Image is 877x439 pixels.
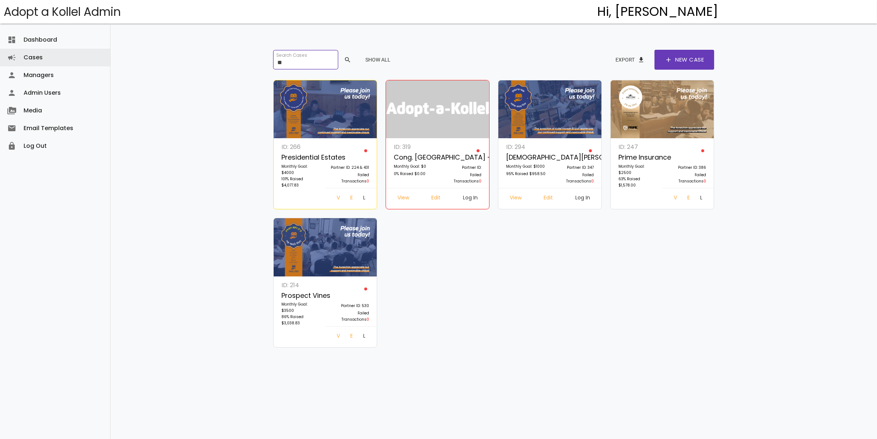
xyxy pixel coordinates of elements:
[457,192,484,205] a: Log In
[550,142,598,188] a: Partner ID: 347 Failed Transactions0
[662,142,710,188] a: Partner ID: 386 Failed Transactions0
[329,164,369,172] p: Partner ID: 224 & 431
[681,192,695,205] a: Edit
[538,192,559,205] a: Edit
[329,172,369,184] p: Failed Transactions
[666,164,706,172] p: Partner ID: 386
[618,163,658,176] p: Monthly Goal: $2500
[668,192,681,205] a: View
[666,172,706,184] p: Failed Transactions
[281,163,321,176] p: Monthly Goal: $4000
[357,330,371,344] a: Log In
[390,142,438,188] a: ID: 319 Cong. [GEOGRAPHIC_DATA] - [GEOGRAPHIC_DATA] Monthly Goal: $0 0% Raised $0.00
[506,171,546,178] p: 95% Raised $958.50
[394,142,434,152] p: ID: 319
[554,172,594,184] p: Failed Transactions
[618,176,658,188] p: 63% Raised $1,578.00
[281,301,321,314] p: Monthly Goal: $3500
[338,53,356,66] button: search
[329,303,369,310] p: Partner ID: 530
[569,192,596,205] a: Log In
[344,192,358,205] a: Edit
[554,164,594,172] p: Partner ID: 347
[281,152,321,163] p: Presidential Estates
[655,50,714,70] a: addNew Case
[392,192,415,205] a: View
[7,66,16,84] i: person
[277,280,325,330] a: ID: 214 Prospect Vines Monthly Goal: $3500 86% Raised $3,038.83
[394,152,434,163] p: Cong. [GEOGRAPHIC_DATA] - [GEOGRAPHIC_DATA]
[506,142,546,152] p: ID: 294
[325,142,373,188] a: Partner ID: 224 & 431 Failed Transactions0
[281,142,321,152] p: ID: 266
[7,31,16,49] i: dashboard
[281,280,321,290] p: ID: 214
[506,163,546,171] p: Monthly Goal: $1000
[426,192,447,205] a: Edit
[479,178,481,184] span: 0
[498,80,602,139] img: m2rtgvokWC.7R2UyFl5oW.jpg
[7,137,16,155] i: lock
[665,50,672,70] span: add
[325,280,373,326] a: Partner ID: 530 Failed Transactions0
[618,142,658,152] p: ID: 247
[281,176,321,188] p: 101% Raised $4,077.83
[614,142,662,192] a: ID: 247 Prime Insurance Monthly Goal: $2500 63% Raised $1,578.00
[7,102,16,119] i: perm_media
[7,119,16,137] i: email
[502,142,550,188] a: ID: 294 [DEMOGRAPHIC_DATA][PERSON_NAME] Monthly Goal: $1000 95% Raised $958.50
[7,84,16,102] i: person
[281,290,321,302] p: Prospect Vines
[366,178,369,184] span: 0
[611,80,714,139] img: h6Qi5Y94qX.f9LurqMhCj.jpg
[610,53,651,66] button: Exportfile_download
[329,310,369,323] p: Failed Transactions
[597,5,719,19] h4: Hi, [PERSON_NAME]
[386,80,490,139] img: logonobg.png
[281,314,321,326] p: 86% Raised $3,038.83
[442,164,481,172] p: Partner ID:
[694,192,708,205] a: Log In
[394,171,434,178] p: 0% Raised $0.00
[704,178,706,184] span: 0
[277,142,325,192] a: ID: 266 Presidential Estates Monthly Goal: $4000 101% Raised $4,077.83
[344,53,351,66] span: search
[357,192,371,205] a: Log In
[331,330,344,344] a: View
[274,80,377,139] img: wUViOcx39X.Upjy9d4hAb.jpg
[618,152,658,163] p: Prime Insurance
[638,53,645,66] span: file_download
[506,152,546,163] p: [DEMOGRAPHIC_DATA][PERSON_NAME]
[591,178,594,184] span: 0
[504,192,527,205] a: View
[359,53,396,66] button: Show All
[438,142,485,188] a: Partner ID: Failed Transactions0
[366,317,369,322] span: 0
[7,49,16,66] i: campaign
[274,218,377,276] img: 5RTok4ygIa.gjNIwRT3Uc.jpg
[331,192,344,205] a: View
[394,163,434,171] p: Monthly Goal: $0
[442,172,481,184] p: Failed Transactions
[344,330,358,344] a: Edit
